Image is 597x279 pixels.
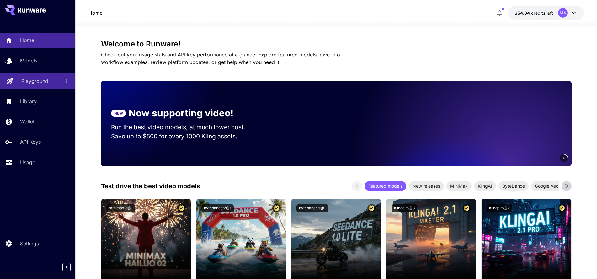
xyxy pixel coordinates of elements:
[272,204,281,212] button: Certified Model – Vetted for best performance and includes a commercial license.
[101,40,572,48] h3: Welcome to Runware!
[514,10,553,16] div: $54.84295
[106,204,135,212] button: minimax:3@1
[531,10,553,16] span: credits left
[129,106,233,120] p: Now supporting video!
[365,183,406,189] span: Featured models
[367,204,376,212] button: Certified Model – Vetted for best performance and includes a commercial license.
[446,181,472,191] div: MiniMax
[62,263,71,271] button: Collapse sidebar
[409,183,444,189] span: New releases
[487,204,512,212] button: klingai:5@2
[392,204,417,212] button: klingai:5@3
[88,9,103,17] nav: breadcrumb
[67,261,75,273] div: Collapse sidebar
[201,204,234,212] button: bytedance:2@1
[101,51,340,65] span: Check out your usage stats and API key performance at a glance. Explore featured models, dive int...
[88,9,103,17] a: Home
[20,158,35,166] p: Usage
[498,183,529,189] span: ByteDance
[20,138,41,146] p: API Keys
[365,181,406,191] div: Featured models
[20,118,35,125] p: Wallet
[20,36,34,44] p: Home
[20,98,37,105] p: Library
[531,183,562,189] span: Google Veo
[498,181,529,191] div: ByteDance
[474,181,496,191] div: KlingAI
[20,240,39,247] p: Settings
[514,10,531,16] span: $54.84
[177,204,186,212] button: Certified Model – Vetted for best performance and includes a commercial license.
[558,204,566,212] button: Certified Model – Vetted for best performance and includes a commercial license.
[21,77,48,85] p: Playground
[409,181,444,191] div: New releases
[20,57,37,64] p: Models
[111,123,257,132] p: Run the best video models, at much lower cost.
[474,183,496,189] span: KlingAI
[446,183,472,189] span: MiniMax
[101,181,200,191] p: Test drive the best video models
[531,181,562,191] div: Google Veo
[111,132,257,141] p: Save up to $500 for every 1000 Kling assets.
[558,8,568,18] div: MA
[508,6,584,20] button: $54.84295MA
[296,204,328,212] button: bytedance:1@1
[563,156,565,160] span: 5
[462,204,471,212] button: Certified Model – Vetted for best performance and includes a commercial license.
